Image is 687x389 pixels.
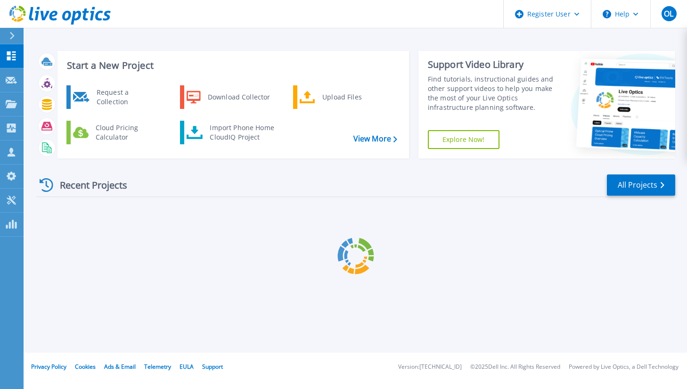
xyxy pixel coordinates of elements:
[318,88,387,107] div: Upload Files
[36,174,140,197] div: Recent Projects
[470,364,560,370] li: © 2025 Dell Inc. All Rights Reserved
[428,58,556,71] div: Support Video Library
[428,130,499,149] a: Explore Now!
[91,123,161,142] div: Cloud Pricing Calculator
[66,121,163,144] a: Cloud Pricing Calculator
[293,85,390,109] a: Upload Files
[75,363,96,371] a: Cookies
[205,123,278,142] div: Import Phone Home CloudIQ Project
[202,363,223,371] a: Support
[180,85,277,109] a: Download Collector
[144,363,171,371] a: Telemetry
[569,364,679,370] li: Powered by Live Optics, a Dell Technology
[664,10,673,17] span: OL
[607,174,675,196] a: All Projects
[31,363,66,371] a: Privacy Policy
[104,363,136,371] a: Ads & Email
[353,134,397,143] a: View More
[66,85,163,109] a: Request a Collection
[398,364,462,370] li: Version: [TECHNICAL_ID]
[180,363,194,371] a: EULA
[92,88,161,107] div: Request a Collection
[67,60,397,71] h3: Start a New Project
[428,74,556,112] div: Find tutorials, instructional guides and other support videos to help you make the most of your L...
[203,88,274,107] div: Download Collector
